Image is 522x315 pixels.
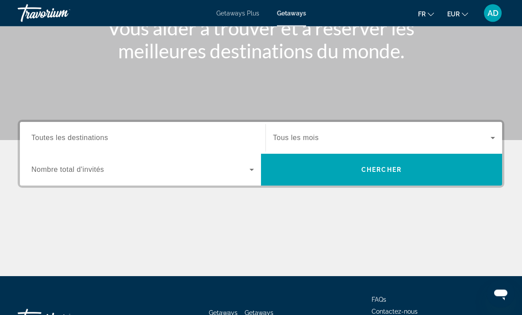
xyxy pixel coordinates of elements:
span: EUR [447,11,460,18]
div: Search widget [20,122,502,186]
button: Chercher [261,154,502,186]
button: Change currency [447,8,468,20]
span: Tous les mois [273,134,319,142]
a: FAQs [372,296,386,304]
span: fr [418,11,426,18]
a: Getaways Plus [216,10,259,17]
iframe: Bouton de lancement de la fenêtre de messagerie [487,280,515,308]
a: Travorium [18,2,106,25]
h1: Vous aider à trouver et à réserver les meilleures destinations du monde. [95,17,427,63]
a: Getaways [277,10,306,17]
span: AD [487,9,499,18]
button: User Menu [481,4,504,23]
span: Nombre total d'invités [31,166,104,174]
span: Toutes les destinations [31,134,108,142]
button: Change language [418,8,434,20]
span: Chercher [361,167,402,174]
